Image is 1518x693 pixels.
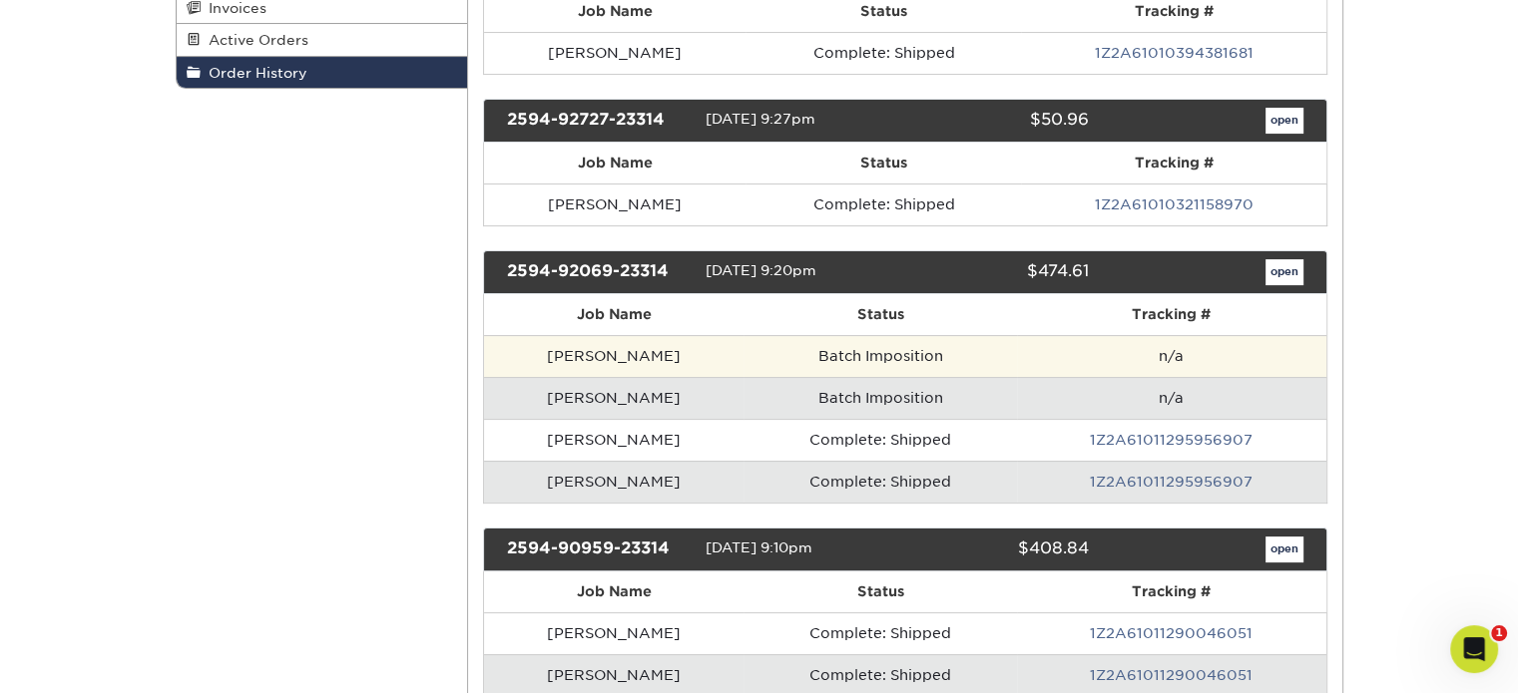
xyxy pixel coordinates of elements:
[746,32,1021,74] td: Complete: Shipped
[1265,536,1303,562] a: open
[484,419,744,461] td: [PERSON_NAME]
[744,419,1017,461] td: Complete: Shipped
[1017,571,1325,612] th: Tracking #
[492,108,706,134] div: 2594-92727-23314
[1017,294,1325,335] th: Tracking #
[1094,196,1253,212] a: 1Z2A61010321158970
[1090,474,1253,490] a: 1Z2A61011295956907
[1265,108,1303,134] a: open
[484,294,744,335] th: Job Name
[484,335,744,377] td: [PERSON_NAME]
[484,461,744,503] td: [PERSON_NAME]
[706,262,816,278] span: [DATE] 9:20pm
[890,259,1104,285] div: $474.61
[706,111,815,127] span: [DATE] 9:27pm
[492,536,706,562] div: 2594-90959-23314
[890,536,1104,562] div: $408.84
[746,143,1021,183] th: Status
[744,571,1017,612] th: Status
[1450,625,1498,673] iframe: Intercom live chat
[1090,432,1253,448] a: 1Z2A61011295956907
[1491,625,1507,641] span: 1
[890,108,1104,134] div: $50.96
[744,377,1017,419] td: Batch Imposition
[177,24,468,56] a: Active Orders
[484,571,744,612] th: Job Name
[492,259,706,285] div: 2594-92069-23314
[744,461,1017,503] td: Complete: Shipped
[744,335,1017,377] td: Batch Imposition
[746,183,1021,225] td: Complete: Shipped
[706,539,812,555] span: [DATE] 9:10pm
[484,612,744,654] td: [PERSON_NAME]
[484,183,746,225] td: [PERSON_NAME]
[1090,625,1253,641] a: 1Z2A61011290046051
[744,294,1017,335] th: Status
[177,57,468,88] a: Order History
[484,143,746,183] th: Job Name
[201,32,308,48] span: Active Orders
[1094,45,1253,61] a: 1Z2A61010394381681
[201,65,307,81] span: Order History
[1017,377,1325,419] td: n/a
[744,612,1017,654] td: Complete: Shipped
[1090,667,1253,683] a: 1Z2A61011290046051
[1265,259,1303,285] a: open
[1021,143,1325,183] th: Tracking #
[484,377,744,419] td: [PERSON_NAME]
[1017,335,1325,377] td: n/a
[484,32,746,74] td: [PERSON_NAME]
